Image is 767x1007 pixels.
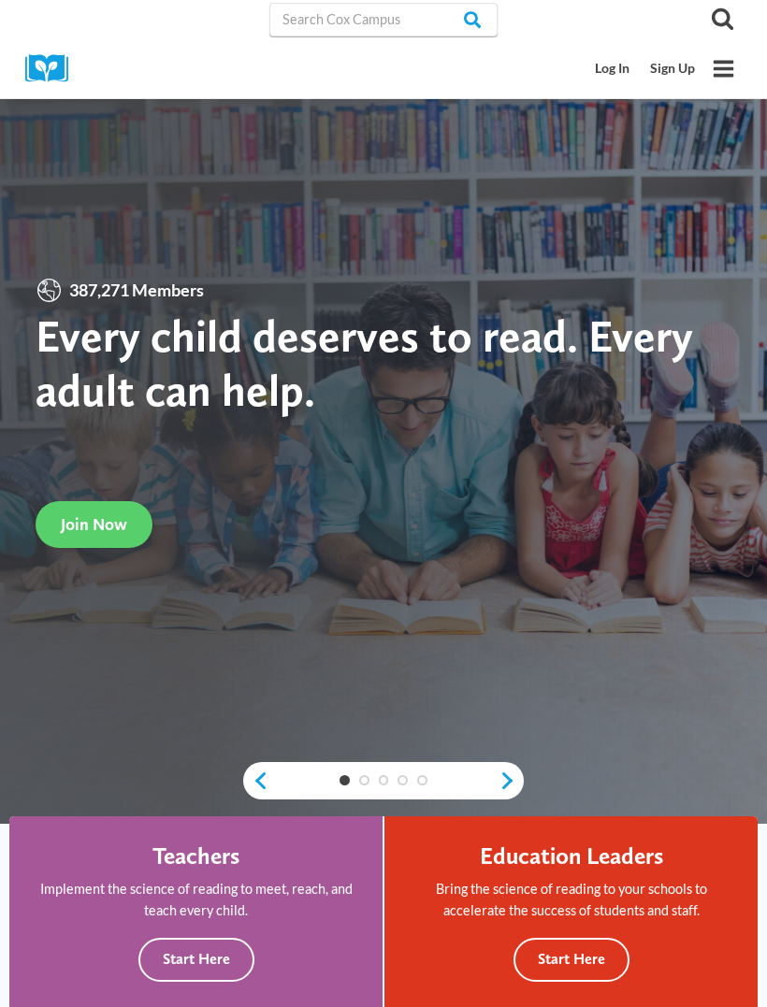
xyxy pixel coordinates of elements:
[63,277,210,304] span: 387,271 Members
[586,51,705,86] nav: Secondary Mobile Navigation
[243,762,524,799] div: content slider buttons
[138,938,254,982] button: Start Here
[379,775,389,785] a: 3
[398,775,408,785] a: 4
[499,770,524,791] a: next
[269,3,498,36] input: Search Cox Campus
[514,938,630,982] button: Start Here
[36,501,152,547] a: Join Now
[384,816,758,1007] a: Education Leaders Bring the science of reading to your schools to accelerate the success of stude...
[36,309,693,416] strong: Every child deserves to read. Every adult can help.
[359,775,369,785] a: 2
[640,51,705,86] a: Sign Up
[35,878,357,921] p: Implement the science of reading to meet, reach, and teach every child.
[410,878,732,921] p: Bring the science of reading to your schools to accelerate the success of students and staff.
[152,842,239,870] h4: Teachers
[417,775,427,785] a: 5
[705,50,742,87] button: Open menu
[243,770,268,791] a: previous
[480,842,663,870] h4: Education Leaders
[61,514,127,534] span: Join Now
[9,816,383,1007] a: Teachers Implement the science of reading to meet, reach, and teach every child. Start Here
[25,54,81,83] img: Cox Campus
[586,51,641,86] a: Log In
[340,775,350,785] a: 1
